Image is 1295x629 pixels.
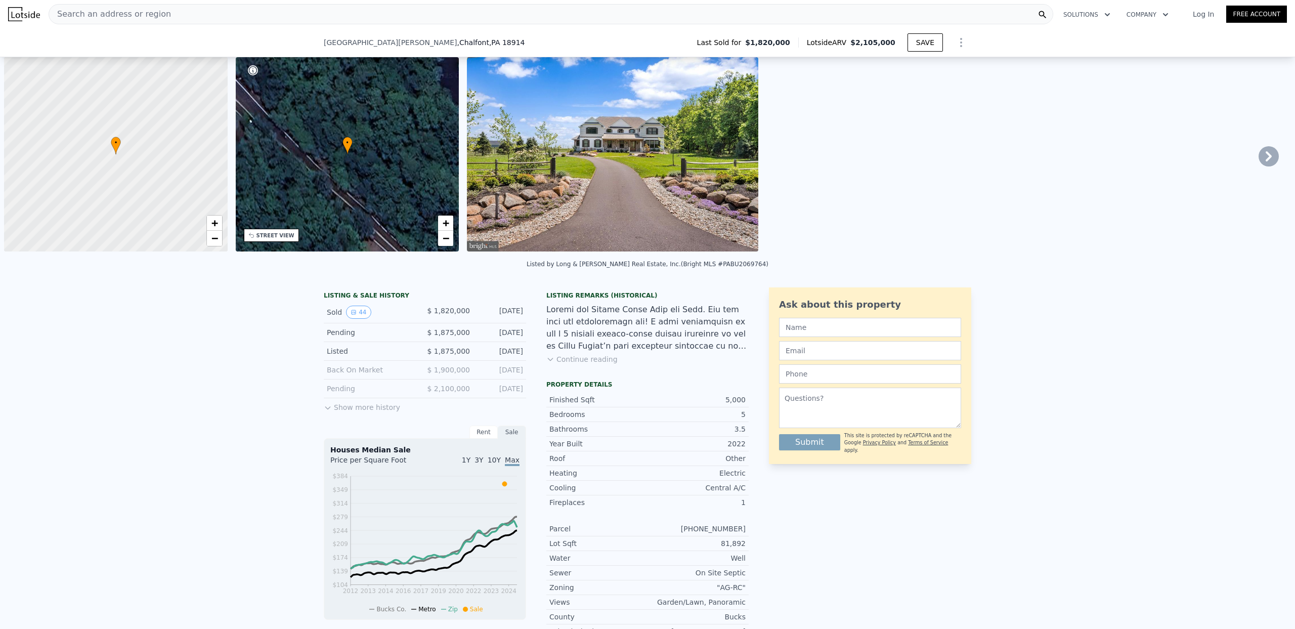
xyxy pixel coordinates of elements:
[448,588,464,595] tspan: 2020
[327,346,417,356] div: Listed
[324,37,457,48] span: [GEOGRAPHIC_DATA][PERSON_NAME]
[327,306,417,319] div: Sold
[549,424,647,434] div: Bathrooms
[647,597,746,607] div: Garden/Lawn, Panoramic
[549,483,647,493] div: Cooling
[330,445,520,455] div: Houses Median Sale
[478,327,523,338] div: [DATE]
[443,217,449,229] span: +
[211,217,218,229] span: +
[342,138,353,147] span: •
[332,540,348,548] tspan: $209
[501,588,516,595] tspan: 2024
[549,453,647,464] div: Roof
[427,347,470,355] span: $ 1,875,000
[327,327,417,338] div: Pending
[850,38,895,47] span: $2,105,000
[549,468,647,478] div: Heating
[549,538,647,549] div: Lot Sqft
[779,434,840,450] button: Submit
[908,440,948,445] a: Terms of Service
[427,307,470,315] span: $ 1,820,000
[549,497,647,508] div: Fireplaces
[438,231,453,246] a: Zoom out
[844,432,961,454] div: This site is protected by reCAPTCHA and the Google and apply.
[549,582,647,593] div: Zoning
[413,588,429,595] tspan: 2017
[478,384,523,394] div: [DATE]
[745,37,790,48] span: $1,820,000
[697,37,746,48] span: Last Sold for
[469,426,498,439] div: Rent
[466,588,482,595] tspan: 2022
[256,232,294,239] div: STREET VIEW
[647,483,746,493] div: Central A/C
[546,291,749,300] div: Listing Remarks (Historical)
[474,456,483,464] span: 3Y
[462,456,470,464] span: 1Y
[647,568,746,578] div: On Site Septic
[332,486,348,493] tspan: $349
[549,612,647,622] div: County
[324,291,526,302] div: LISTING & SALE HISTORY
[647,439,746,449] div: 2022
[457,37,525,48] span: , Chalfont
[527,261,768,268] div: Listed by Long & [PERSON_NAME] Real Estate, Inc. (Bright MLS #PABU2069764)
[478,306,523,319] div: [DATE]
[324,398,400,412] button: Show more history
[427,366,470,374] span: $ 1,900,000
[807,37,850,48] span: Lotside ARV
[489,38,525,47] span: , PA 18914
[647,553,746,563] div: Well
[8,7,40,21] img: Lotside
[647,497,746,508] div: 1
[647,524,746,534] div: [PHONE_NUMBER]
[1226,6,1287,23] a: Free Account
[327,365,417,375] div: Back On Market
[332,500,348,507] tspan: $314
[346,306,371,319] button: View historical data
[863,440,896,445] a: Privacy Policy
[111,138,121,147] span: •
[779,318,961,337] input: Name
[498,426,526,439] div: Sale
[343,588,359,595] tspan: 2012
[546,304,749,352] div: Loremi dol Sitame Conse Adip eli Sedd. Eiu tem inci utl etdoloremagn ali! E admi veniamquisn ex u...
[448,606,458,613] span: Zip
[327,384,417,394] div: Pending
[549,553,647,563] div: Water
[549,395,647,405] div: Finished Sqft
[546,381,749,389] div: Property details
[332,514,348,521] tspan: $279
[443,232,449,244] span: −
[376,606,406,613] span: Bucks Co.
[1055,6,1118,24] button: Solutions
[360,588,376,595] tspan: 2013
[549,409,647,420] div: Bedrooms
[438,216,453,231] a: Zoom in
[488,456,501,464] span: 10Y
[478,346,523,356] div: [DATE]
[478,365,523,375] div: [DATE]
[647,582,746,593] div: "AG-RC"
[332,473,348,480] tspan: $384
[418,606,436,613] span: Metro
[1181,9,1226,19] a: Log In
[647,409,746,420] div: 5
[211,232,218,244] span: −
[378,588,394,595] tspan: 2014
[779,364,961,384] input: Phone
[430,588,446,595] tspan: 2019
[647,453,746,464] div: Other
[467,57,758,251] img: Sale: 150794026 Parcel: 122195169
[647,538,746,549] div: 81,892
[427,385,470,393] span: $ 2,100,000
[549,568,647,578] div: Sewer
[332,568,348,575] tspan: $139
[647,424,746,434] div: 3.5
[332,527,348,534] tspan: $244
[647,612,746,622] div: Bucks
[332,581,348,589] tspan: $104
[647,468,746,478] div: Electric
[779,341,961,360] input: Email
